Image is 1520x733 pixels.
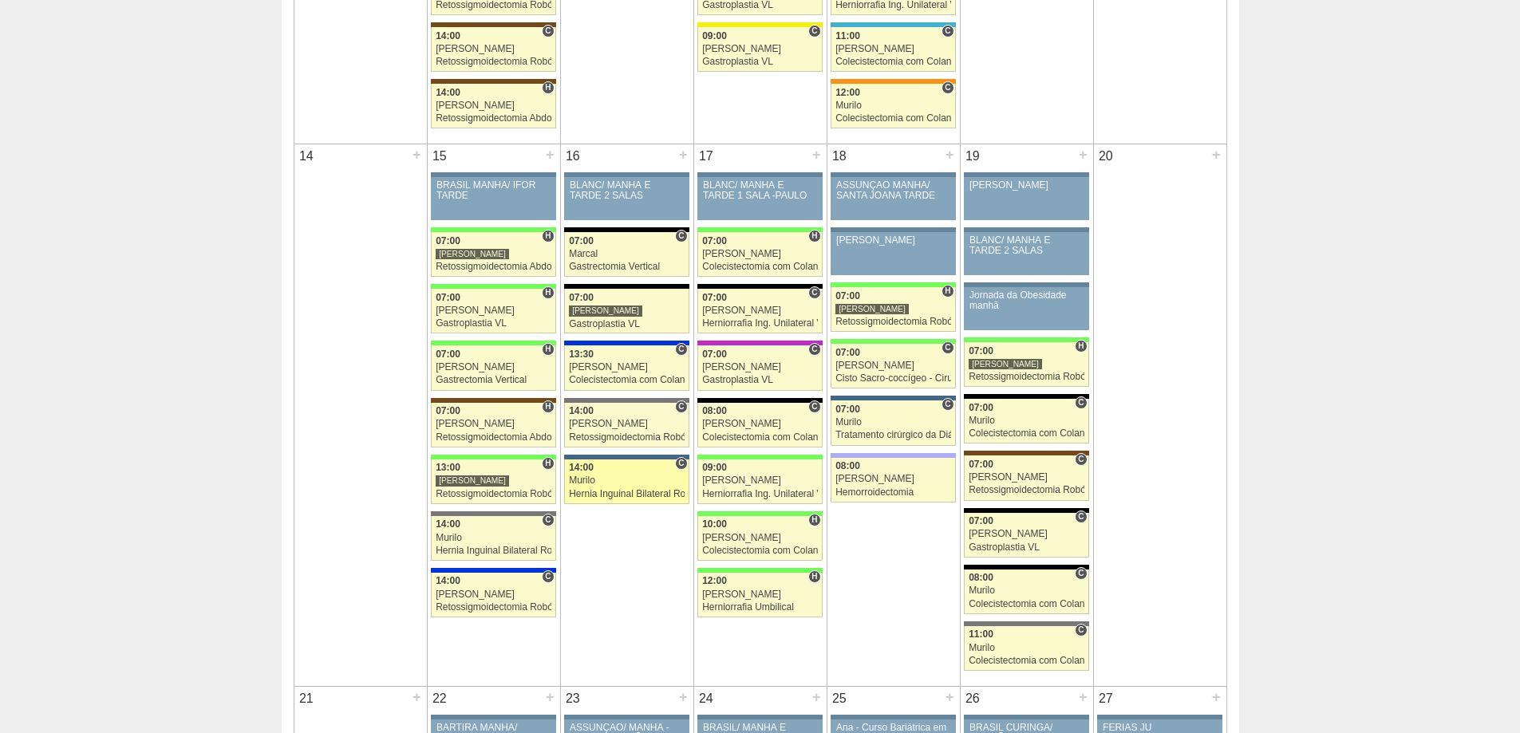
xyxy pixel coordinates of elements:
[942,341,953,354] span: Consultório
[835,474,951,484] div: [PERSON_NAME]
[431,22,555,27] div: Key: Santa Joana
[564,345,689,390] a: C 13:30 [PERSON_NAME] Colecistectomia com Colangiografia VL
[969,572,993,583] span: 08:00
[808,570,820,583] span: Hospital
[428,687,452,711] div: 22
[942,398,953,411] span: Consultório
[436,87,460,98] span: 14:00
[431,455,555,459] div: Key: Brasil
[294,144,319,168] div: 14
[810,687,823,707] div: +
[697,715,822,719] div: Key: Aviso
[831,227,955,232] div: Key: Aviso
[569,349,594,360] span: 13:30
[564,284,689,289] div: Key: Blanc
[831,344,955,388] a: C 07:00 [PERSON_NAME] Cisto Sacro-coccígeo - Cirurgia
[677,687,690,707] div: +
[561,144,586,168] div: 16
[542,230,554,242] span: Hospital
[697,22,822,27] div: Key: Santa Rita
[964,172,1088,177] div: Key: Aviso
[702,533,818,543] div: [PERSON_NAME]
[569,305,642,317] div: [PERSON_NAME]
[564,459,689,504] a: C 14:00 Murilo Hernia Inguinal Bilateral Robótica
[835,347,860,358] span: 07:00
[1103,723,1217,733] div: FERIAS JU
[835,44,951,54] div: [PERSON_NAME]
[564,403,689,447] a: C 14:00 [PERSON_NAME] Retossigmoidectomia Robótica
[831,79,955,84] div: Key: São Luiz - SCS
[569,419,685,429] div: [PERSON_NAME]
[564,398,689,403] div: Key: Santa Catarina
[436,462,460,473] span: 13:00
[564,455,689,459] div: Key: São Luiz - Jabaquara
[694,144,719,168] div: 17
[431,227,555,232] div: Key: Brasil
[436,546,551,556] div: Hernia Inguinal Bilateral Robótica
[410,687,424,707] div: +
[969,358,1042,370] div: [PERSON_NAME]
[675,457,687,470] span: Consultório
[697,172,822,177] div: Key: Aviso
[542,286,554,299] span: Hospital
[569,462,594,473] span: 14:00
[569,405,594,416] span: 14:00
[697,27,822,72] a: C 09:00 [PERSON_NAME] Gastroplastia VL
[410,144,424,165] div: +
[1075,510,1087,523] span: Consultório
[436,405,460,416] span: 07:00
[702,44,818,54] div: [PERSON_NAME]
[964,715,1088,719] div: Key: Aviso
[964,287,1088,330] a: Jornada da Obesidade manhã
[961,687,985,711] div: 26
[431,341,555,345] div: Key: Brasil
[969,599,1084,609] div: Colecistectomia com Colangiografia VL
[969,542,1084,553] div: Gastroplastia VL
[697,398,822,403] div: Key: Blanc
[431,284,555,289] div: Key: Brasil
[835,460,860,471] span: 08:00
[808,514,820,526] span: Hospital
[1075,567,1087,580] span: Consultório
[969,235,1084,256] div: BLANC/ MANHÃ E TARDE 2 SALAS
[943,687,957,707] div: +
[697,459,822,504] a: 09:00 [PERSON_NAME] Herniorrafia Ing. Unilateral VL
[697,516,822,561] a: H 10:00 [PERSON_NAME] Colecistectomia com Colangiografia VL
[431,715,555,719] div: Key: Aviso
[543,687,557,707] div: +
[436,489,551,499] div: Retossigmoidectomia Robótica
[697,232,822,277] a: H 07:00 [PERSON_NAME] Colecistectomia com Colangiografia VL
[964,232,1088,275] a: BLANC/ MANHÃ E TARDE 2 SALAS
[835,373,951,384] div: Cisto Sacro-coccígeo - Cirurgia
[542,25,554,37] span: Consultório
[569,475,685,486] div: Murilo
[431,84,555,128] a: H 14:00 [PERSON_NAME] Retossigmoidectomia Abdominal VL
[694,687,719,711] div: 24
[561,687,586,711] div: 23
[831,27,955,72] a: C 11:00 [PERSON_NAME] Colecistectomia com Colangiografia VL
[436,113,551,124] div: Retossigmoidectomia Abdominal VL
[831,22,955,27] div: Key: Neomater
[835,30,860,41] span: 11:00
[436,235,460,246] span: 07:00
[542,457,554,470] span: Hospital
[697,568,822,573] div: Key: Brasil
[1075,624,1087,636] span: Consultório
[431,289,555,333] a: H 07:00 [PERSON_NAME] Gastroplastia VL
[569,375,685,385] div: Colecistectomia com Colangiografia VL
[436,318,551,329] div: Gastroplastia VL
[835,57,951,67] div: Colecistectomia com Colangiografia VL
[436,432,551,443] div: Retossigmoidectomia Abdominal VL
[969,372,1084,382] div: Retossigmoidectomia Robótica
[964,282,1088,287] div: Key: Aviso
[702,57,818,67] div: Gastroplastia VL
[961,144,985,168] div: 19
[436,57,551,67] div: Retossigmoidectomia Robótica
[831,715,955,719] div: Key: Aviso
[942,25,953,37] span: Consultório
[964,565,1088,569] div: Key: Blanc
[431,459,555,504] a: H 13:00 [PERSON_NAME] Retossigmoidectomia Robótica
[564,341,689,345] div: Key: São Luiz - Itaim
[294,687,319,711] div: 21
[964,569,1088,614] a: C 08:00 Murilo Colecistectomia com Colangiografia VL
